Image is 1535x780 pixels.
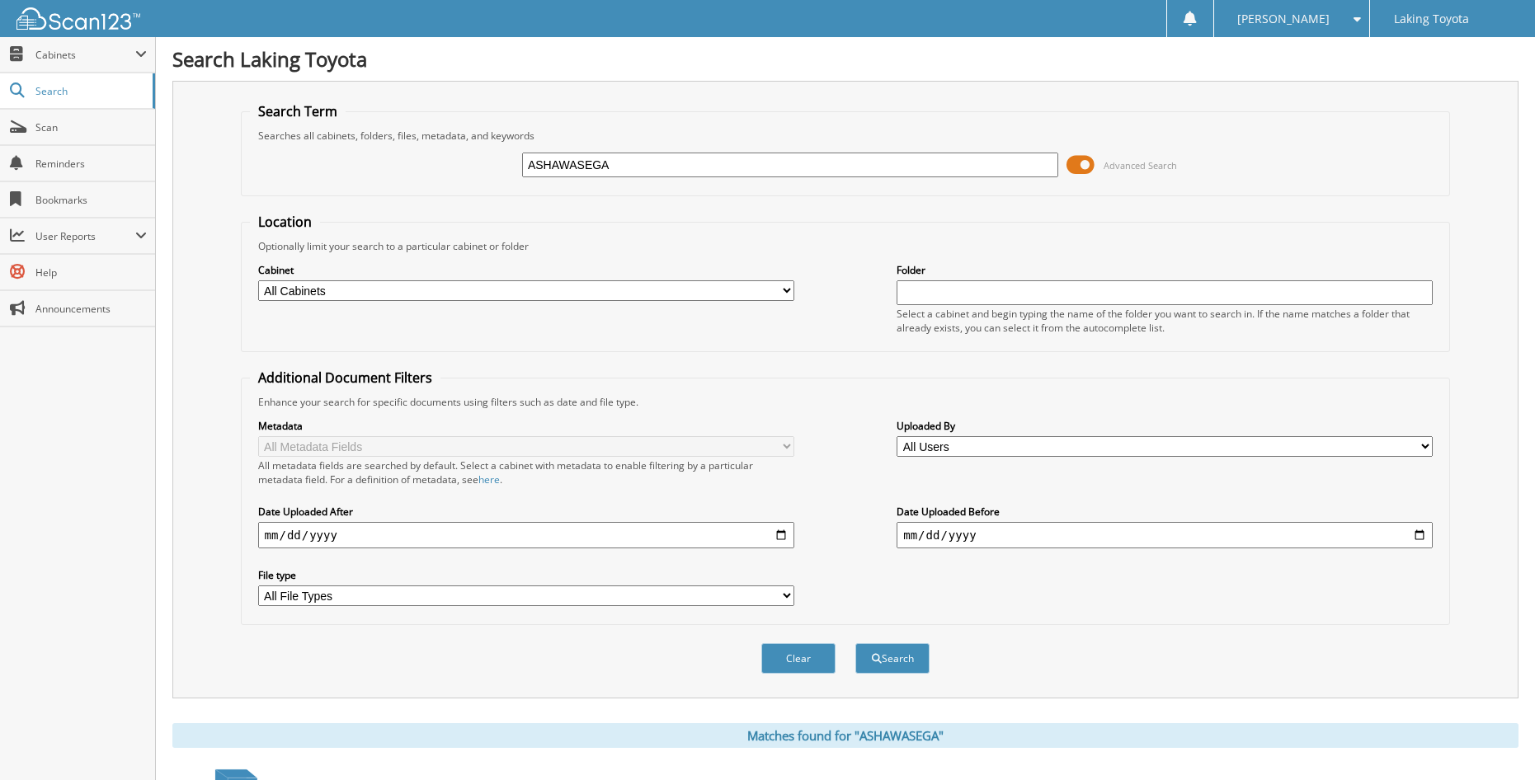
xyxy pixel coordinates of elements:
button: Clear [761,643,836,674]
div: Searches all cabinets, folders, files, metadata, and keywords [250,129,1442,143]
span: User Reports [35,229,135,243]
div: Select a cabinet and begin typing the name of the folder you want to search in. If the name match... [897,307,1433,335]
span: Advanced Search [1104,159,1177,172]
button: Search [855,643,930,674]
span: Bookmarks [35,193,147,207]
span: [PERSON_NAME] [1237,14,1330,24]
label: File type [258,568,794,582]
legend: Location [250,213,320,231]
label: Cabinet [258,263,794,277]
a: here [478,472,500,486]
span: Reminders [35,157,147,171]
legend: Additional Document Filters [250,369,440,387]
span: Search [35,84,144,98]
label: Date Uploaded Before [897,505,1433,519]
div: Matches found for "ASHAWASEGA" [172,723,1519,748]
h1: Search Laking Toyota [172,45,1519,73]
label: Folder [897,263,1433,277]
span: Laking Toyota [1394,14,1469,24]
label: Uploaded By [897,419,1433,433]
span: Scan [35,120,147,134]
div: All metadata fields are searched by default. Select a cabinet with metadata to enable filtering b... [258,458,794,486]
label: Metadata [258,419,794,433]
span: Cabinets [35,48,135,62]
input: start [258,522,794,548]
label: Date Uploaded After [258,505,794,519]
legend: Search Term [250,102,346,120]
span: Announcements [35,302,147,316]
input: end [897,522,1433,548]
img: scan123-logo-white.svg [16,7,140,30]
div: Optionally limit your search to a particular cabinet or folder [250,239,1442,253]
div: Enhance your search for specific documents using filters such as date and file type. [250,395,1442,409]
span: Help [35,265,147,280]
